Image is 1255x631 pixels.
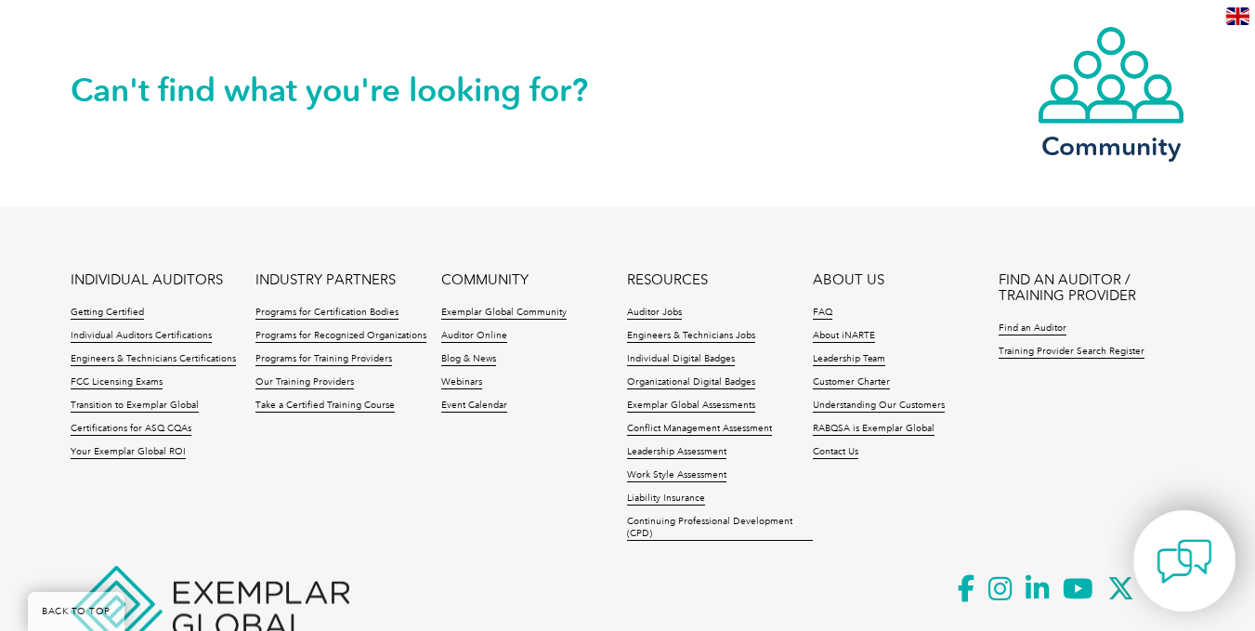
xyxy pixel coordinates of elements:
[441,330,507,343] a: Auditor Online
[441,272,529,288] a: COMMUNITY
[71,272,223,288] a: INDIVIDUAL AUDITORS
[813,353,885,366] a: Leadership Team
[255,330,426,343] a: Programs for Recognized Organizations
[71,400,199,413] a: Transition to Exemplar Global
[813,400,945,413] a: Understanding Our Customers
[627,353,735,366] a: Individual Digital Badges
[813,272,884,288] a: ABOUT US
[441,400,507,413] a: Event Calendar
[627,493,705,506] a: Liability Insurance
[1226,7,1249,25] img: en
[627,307,682,320] a: Auditor Jobs
[1037,25,1185,125] img: icon-community.webp
[813,423,935,436] a: RABQSA is Exemplar Global
[1037,25,1185,158] a: Community
[627,516,813,541] a: Continuing Professional Development (CPD)
[255,353,392,366] a: Programs for Training Providers
[999,322,1066,335] a: Find an Auditor
[255,307,399,320] a: Programs for Certification Bodies
[627,272,708,288] a: RESOURCES
[71,353,236,366] a: Engineers & Technicians Certifications
[627,376,755,389] a: Organizational Digital Badges
[71,307,144,320] a: Getting Certified
[71,75,628,105] h2: Can't find what you're looking for?
[813,446,858,459] a: Contact Us
[28,592,124,631] a: BACK TO TOP
[71,446,186,459] a: Your Exemplar Global ROI
[627,469,726,482] a: Work Style Assessment
[813,307,832,320] a: FAQ
[71,330,212,343] a: Individual Auditors Certifications
[627,423,772,436] a: Conflict Management Assessment
[813,376,890,389] a: Customer Charter
[627,446,726,459] a: Leadership Assessment
[71,423,191,436] a: Certifications for ASQ CQAs
[627,400,755,413] a: Exemplar Global Assessments
[1157,533,1212,589] img: contact-chat.png
[255,272,396,288] a: INDUSTRY PARTNERS
[1037,135,1185,158] h3: Community
[441,353,496,366] a: Blog & News
[71,376,163,389] a: FCC Licensing Exams
[999,346,1144,359] a: Training Provider Search Register
[441,376,482,389] a: Webinars
[441,307,567,320] a: Exemplar Global Community
[255,400,395,413] a: Take a Certified Training Course
[627,330,755,343] a: Engineers & Technicians Jobs
[813,330,875,343] a: About iNARTE
[999,272,1184,304] a: FIND AN AUDITOR / TRAINING PROVIDER
[255,376,354,389] a: Our Training Providers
